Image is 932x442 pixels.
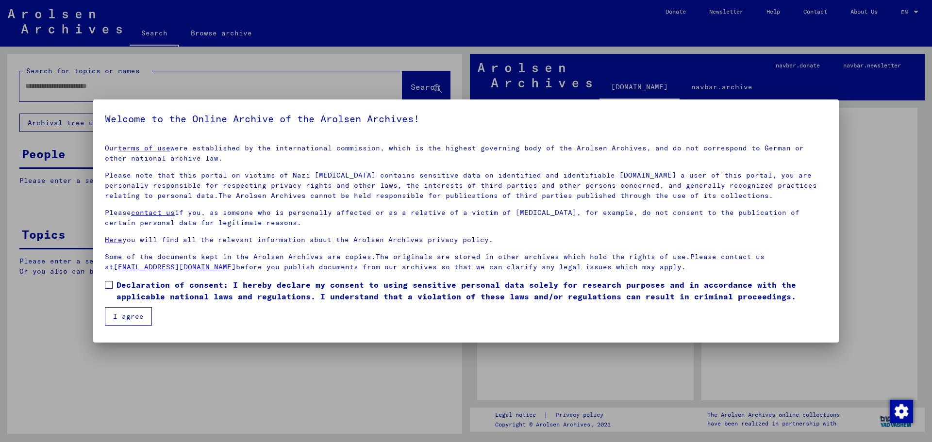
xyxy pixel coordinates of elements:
p: Please if you, as someone who is personally affected or as a relative of a victim of [MEDICAL_DAT... [105,208,827,228]
h5: Welcome to the Online Archive of the Arolsen Archives! [105,111,827,127]
a: [EMAIL_ADDRESS][DOMAIN_NAME] [114,262,236,271]
p: Some of the documents kept in the Arolsen Archives are copies.The originals are stored in other a... [105,252,827,272]
a: terms of use [118,144,170,152]
a: Here [105,235,122,244]
a: contact us [131,208,175,217]
button: I agree [105,307,152,326]
p: Please note that this portal on victims of Nazi [MEDICAL_DATA] contains sensitive data on identif... [105,170,827,201]
span: Declaration of consent: I hereby declare my consent to using sensitive personal data solely for r... [116,279,827,302]
div: Change consent [889,399,913,423]
p: you will find all the relevant information about the Arolsen Archives privacy policy. [105,235,827,245]
p: Our were established by the international commission, which is the highest governing body of the ... [105,143,827,164]
img: Change consent [890,400,913,423]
